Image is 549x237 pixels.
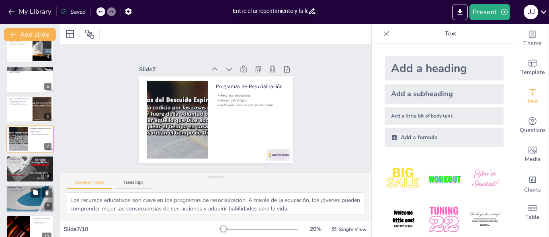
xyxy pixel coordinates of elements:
p: Entorno de apoyo [33,220,51,222]
p: Búsqueda de perdón [9,72,51,73]
p: Importancia del arrepentimiento [9,69,51,70]
div: Add images, graphics, shapes or video [516,140,549,169]
p: Reflexión sobre el comportamiento [216,103,285,107]
div: Add a little bit of body text [385,107,504,125]
p: Influencia en las sanciones [9,70,51,72]
div: 4 [6,36,54,62]
div: 5 [44,83,51,90]
div: Slide 7 [139,66,206,73]
p: Recursos educativos [30,131,51,132]
p: Oportunidades futuras comprometidas [9,104,30,105]
div: Add charts and graphs [516,169,549,198]
div: 8 [6,156,54,182]
p: Testimonios de Menores [9,157,51,159]
div: Add a formula [385,128,504,147]
div: Change the overall theme [516,24,549,53]
span: Single View [339,226,367,233]
p: Avanzar y reconstruir [33,223,51,225]
p: Impacto en relaciones familiares [9,102,30,104]
p: La Importancia del Apoyo [33,217,51,220]
textarea: Los recursos educativos son clave en los programas de resocialización. A través de la educación, ... [67,192,365,214]
button: Delete Slide [42,188,52,197]
span: Questions [520,126,546,135]
span: Charts [524,185,541,194]
p: Reflexiones Finales [8,186,52,189]
div: 9 [6,185,54,212]
div: 4 [44,53,51,60]
p: Medidas de protección [9,41,30,43]
div: Add ready made slides [516,53,549,82]
button: j j [524,4,538,20]
p: Consecuencias sociales del hurto [9,101,30,103]
p: Recursos educativos [216,93,285,98]
p: El Arrepentimiento [9,67,51,69]
div: Add a heading [385,56,504,80]
div: Get real-time input from your audience [516,111,549,140]
div: Add text boxes [516,82,549,111]
div: Saved [61,8,86,16]
div: Add a subheading [385,84,504,104]
p: Programas de Resocialización [216,82,285,90]
button: Export to PowerPoint [452,4,468,20]
button: Present [469,4,510,20]
button: Transcript [115,180,151,189]
p: Text [393,24,508,43]
span: Position [85,29,94,39]
div: j j [524,5,538,19]
div: 5 [6,66,54,93]
span: Template [520,68,545,77]
div: 20 % [306,225,325,233]
div: 9 [45,203,52,210]
span: Table [525,213,540,222]
div: Slide 7 / 10 [64,225,221,233]
div: 8 [44,173,51,180]
span: Text [527,97,538,106]
div: Layout [64,28,76,41]
div: 6 [44,113,51,120]
img: 3.jpeg [466,160,504,198]
button: My Library [6,5,55,18]
p: Inspiración y motivación [9,160,51,162]
button: Speaker Notes [67,180,112,189]
div: 6 [6,96,54,122]
input: Insert title [233,5,308,17]
p: Comprensión de las consecuencias [8,188,52,190]
img: 1.jpeg [385,160,422,198]
p: Programas de Resocialización [30,128,51,130]
p: Oportunidad para el cambio [8,190,52,192]
div: 7 [6,126,54,152]
div: 7 [44,143,51,150]
p: Comprensión y respaldo [33,221,51,223]
p: Programas de resocialización [9,44,30,45]
span: Theme [523,39,542,48]
p: Internamiento en centros de atención [9,43,30,44]
p: Apoyo psicológico [216,98,285,103]
p: Reflexión sobre el comportamiento [30,134,51,135]
p: Importancia del apoyo [8,191,52,193]
p: Perspectivas valiosas [9,159,51,160]
p: Apoyo psicológico [30,132,51,134]
p: Sentido de comunidad [9,161,51,163]
div: Add a table [516,198,549,227]
button: Add slide [4,28,56,41]
img: 2.jpeg [425,160,463,198]
span: Media [525,155,541,164]
button: Duplicate Slide [31,188,40,197]
p: Impacto en la Vida del Menor [9,98,30,100]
